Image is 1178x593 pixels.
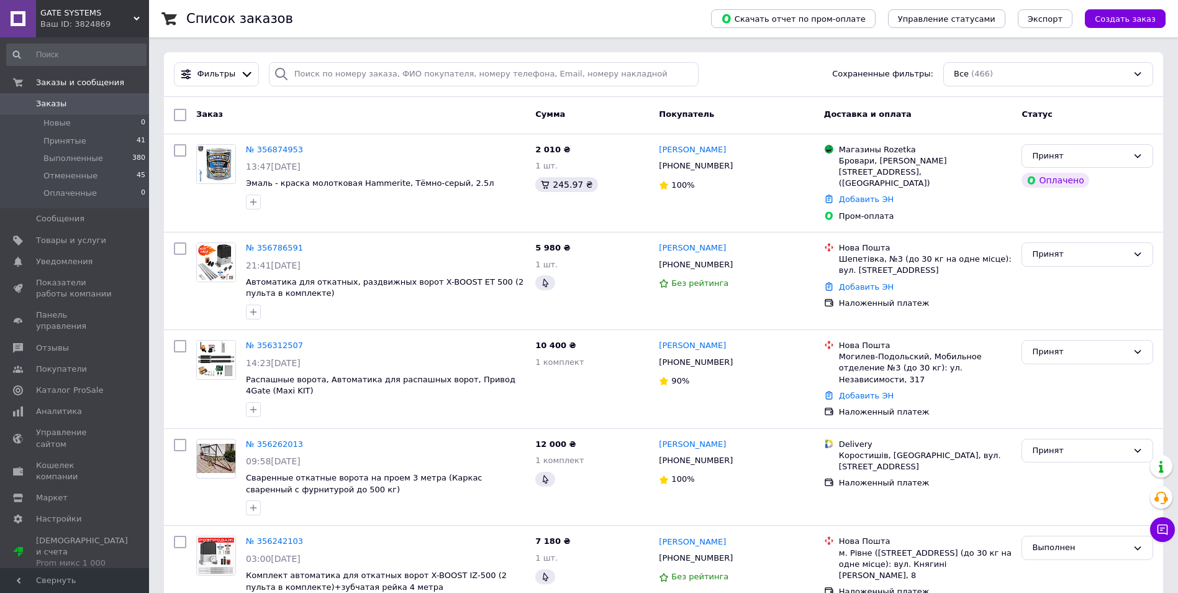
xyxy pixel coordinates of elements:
button: Создать заказ [1085,9,1166,28]
a: Создать заказ [1072,14,1166,23]
span: 1 комплект [535,357,584,367]
div: Нова Пошта [839,242,1012,254]
a: Эмаль - краска молотковая Hammerite, Тёмно-серый, 2.5л [246,178,494,188]
h1: Список заказов [186,11,293,26]
a: Фото товару [196,340,236,380]
span: 14:23[DATE] [246,358,301,368]
input: Поиск по номеру заказа, ФИО покупателя, номеру телефона, Email, номеру накладной [269,62,699,86]
div: Наложенный платеж [839,477,1012,489]
input: Поиск [6,44,147,66]
a: Фото товару [196,144,236,184]
button: Экспорт [1018,9,1072,28]
a: [PERSON_NAME] [659,439,726,451]
span: 100% [671,474,694,484]
div: 245.97 ₴ [535,177,597,192]
img: Фото товару [197,341,235,379]
span: Экспорт [1028,14,1062,24]
span: 45 [137,170,145,182]
div: Магазины Rozetka [839,144,1012,155]
a: № 356312507 [246,341,303,350]
div: Могилев-Подольский, Мобильное отделение №3 (до 30 кг): ул. Независимости, 317 [839,351,1012,385]
span: Скачать отчет по пром-оплате [721,13,866,24]
span: Без рейтинга [671,572,728,581]
a: [PERSON_NAME] [659,144,726,156]
span: Показатели работы компании [36,277,115,300]
span: Заказ [196,109,223,119]
div: Принят [1032,248,1128,261]
span: Выполненные [43,153,103,164]
span: 5 980 ₴ [535,243,570,252]
span: Принятые [43,136,86,147]
span: 13:47[DATE] [246,162,301,172]
span: Новые [43,117,71,129]
div: Оплачено [1022,173,1089,188]
button: Управление статусами [888,9,1005,28]
div: Пром-оплата [839,211,1012,222]
span: Сообщения [36,213,84,224]
div: Prom микс 1 000 [36,558,128,569]
a: Фото товару [196,439,236,479]
div: [PHONE_NUMBER] [656,257,735,273]
div: м. Рівне ([STREET_ADDRESS] (до 30 кг на одне місце): вул. Княгині [PERSON_NAME], 8 [839,548,1012,582]
span: 21:41[DATE] [246,260,301,270]
a: Распашные ворота, Автоматика для распашных ворот, Привод 4Gate (Maxi KIT) [246,375,515,396]
button: Чат с покупателем [1150,517,1175,542]
span: Отмененные [43,170,97,182]
span: 90% [671,376,689,385]
span: Управление сайтом [36,427,115,449]
span: Заказы и сообщения [36,77,124,88]
a: [PERSON_NAME] [659,340,726,352]
img: Фото товару [197,444,235,473]
span: 10 400 ₴ [535,341,576,350]
span: 1 шт. [535,161,558,170]
span: Без рейтинга [671,278,728,288]
a: № 356242103 [246,536,303,546]
a: Автоматика для откатных, раздвижных ворот X-BOOST ET 500 (2 пульта в комплекте) [246,277,523,298]
span: Сумма [535,109,565,119]
a: Фото товару [196,536,236,576]
span: Товары и услуги [36,235,106,246]
span: 1 комплект [535,456,584,465]
div: [PHONE_NUMBER] [656,550,735,566]
div: Выполнен [1032,541,1128,554]
span: Все [954,68,969,80]
span: Заказы [36,98,66,109]
div: [PHONE_NUMBER] [656,158,735,174]
a: № 356874953 [246,145,303,154]
div: Ваш ID: 3824869 [40,19,149,30]
span: Каталог ProSale [36,385,103,396]
a: № 356262013 [246,439,303,449]
span: 1 шт. [535,260,558,269]
div: Наложенный платеж [839,407,1012,418]
div: Коростишів, [GEOGRAPHIC_DATA], вул. [STREET_ADDRESS] [839,450,1012,472]
span: GATE SYSTEMS [40,7,134,19]
span: (466) [971,69,993,78]
span: Управление статусами [898,14,995,24]
span: Фильтры [197,68,236,80]
span: 41 [137,136,145,147]
img: Фото товару [197,145,235,183]
span: 09:58[DATE] [246,456,301,466]
div: Нова Пошта [839,340,1012,351]
div: Наложенный платеж [839,298,1012,309]
div: Принят [1032,150,1128,163]
a: Сваренные откатные ворота на проем 3 метра (Каркас сваренный с фурнитурой до 500 кг) [246,473,483,494]
a: Добавить ЭН [839,391,894,400]
img: Фото товару [197,243,235,282]
span: 03:00[DATE] [246,554,301,564]
span: 380 [132,153,145,164]
div: [PHONE_NUMBER] [656,453,735,469]
span: Кошелек компании [36,460,115,482]
span: Панель управления [36,310,115,332]
span: Уведомления [36,256,93,267]
div: [PHONE_NUMBER] [656,354,735,370]
span: 0 [141,188,145,199]
span: 0 [141,117,145,129]
span: Статус [1022,109,1053,119]
a: [PERSON_NAME] [659,536,726,548]
div: Принят [1032,346,1128,359]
